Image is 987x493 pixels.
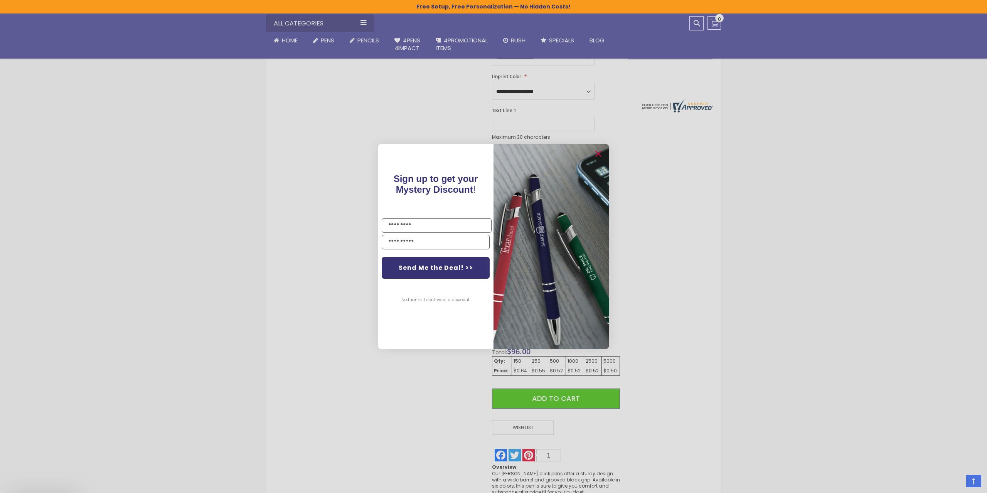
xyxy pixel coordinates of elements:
[382,257,490,279] button: Send Me the Deal! >>
[394,173,478,195] span: !
[394,173,478,195] span: Sign up to get your Mystery Discount
[493,144,609,349] img: pop-up-image
[592,148,605,160] button: Close dialog
[397,290,474,310] button: No thanks, I don't want a discount.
